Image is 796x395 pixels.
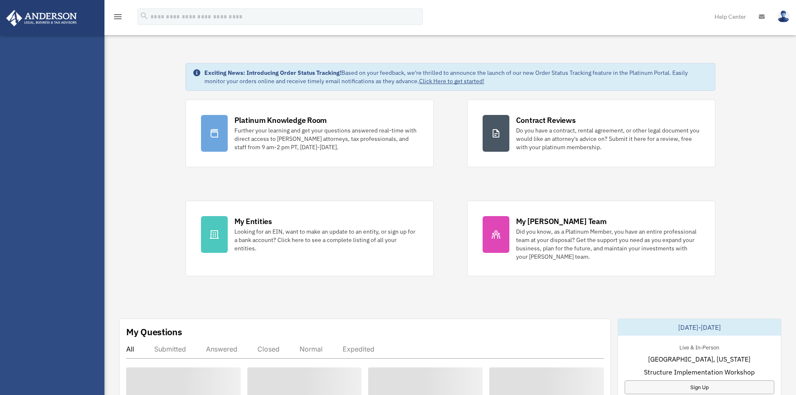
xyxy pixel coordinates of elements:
a: My Entities Looking for an EIN, want to make an update to an entity, or sign up for a bank accoun... [186,201,434,276]
a: Click Here to get started! [419,77,484,85]
div: Further your learning and get your questions answered real-time with direct access to [PERSON_NAM... [234,126,418,151]
div: All [126,345,134,353]
a: Contract Reviews Do you have a contract, rental agreement, or other legal document you would like... [467,99,715,167]
a: menu [113,15,123,22]
img: User Pic [777,10,790,23]
div: Expedited [343,345,374,353]
div: Looking for an EIN, want to make an update to an entity, or sign up for a bank account? Click her... [234,227,418,252]
div: [DATE]-[DATE] [618,319,781,336]
div: Do you have a contract, rental agreement, or other legal document you would like an attorney's ad... [516,126,700,151]
img: Anderson Advisors Platinum Portal [4,10,79,26]
i: search [140,11,149,20]
a: Sign Up [625,380,774,394]
div: Contract Reviews [516,115,576,125]
div: Based on your feedback, we're thrilled to announce the launch of our new Order Status Tracking fe... [204,69,708,85]
a: Platinum Knowledge Room Further your learning and get your questions answered real-time with dire... [186,99,434,167]
div: Submitted [154,345,186,353]
div: Answered [206,345,237,353]
div: My Entities [234,216,272,227]
div: Closed [257,345,280,353]
div: Normal [300,345,323,353]
div: My [PERSON_NAME] Team [516,216,607,227]
span: [GEOGRAPHIC_DATA], [US_STATE] [648,354,750,364]
div: My Questions [126,326,182,338]
div: Did you know, as a Platinum Member, you have an entire professional team at your disposal? Get th... [516,227,700,261]
a: My [PERSON_NAME] Team Did you know, as a Platinum Member, you have an entire professional team at... [467,201,715,276]
i: menu [113,12,123,22]
span: Structure Implementation Workshop [644,367,755,377]
div: Platinum Knowledge Room [234,115,327,125]
div: Live & In-Person [673,342,726,351]
strong: Exciting News: Introducing Order Status Tracking! [204,69,341,76]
